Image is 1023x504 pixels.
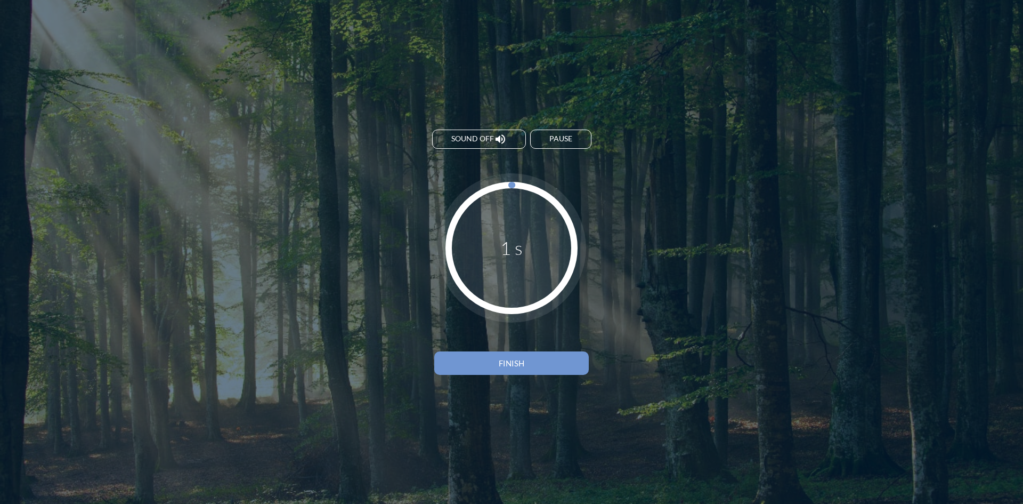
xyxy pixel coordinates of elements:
[530,130,591,149] button: Pause
[432,130,526,149] button: Sound off
[494,133,507,146] i: volume_up
[500,237,523,259] div: 1 s
[549,134,572,143] div: Pause
[434,351,589,375] button: Finish
[453,358,570,368] div: Finish
[451,134,494,143] span: Sound off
